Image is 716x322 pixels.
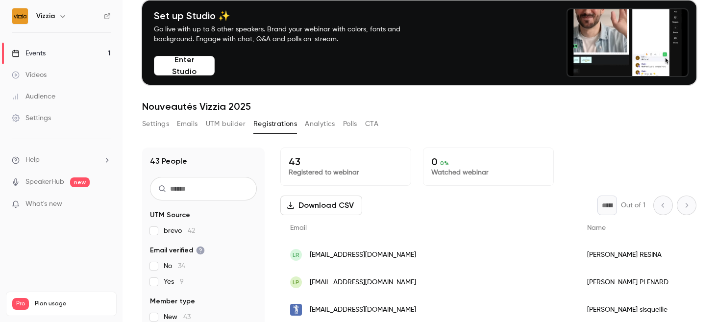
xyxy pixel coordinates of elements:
[12,8,28,24] img: Vizzia
[25,177,64,187] a: SpeakerHub
[25,155,40,165] span: Help
[289,156,403,168] p: 43
[12,113,51,123] div: Settings
[577,269,700,296] div: [PERSON_NAME] PLENARD
[587,224,606,231] span: Name
[305,116,335,132] button: Analytics
[178,263,185,270] span: 34
[35,300,110,308] span: Plan usage
[310,305,416,315] span: [EMAIL_ADDRESS][DOMAIN_NAME]
[164,312,191,322] span: New
[150,297,195,306] span: Member type
[154,10,423,22] h4: Set up Studio ✨
[206,116,246,132] button: UTM builder
[253,116,297,132] button: Registrations
[164,226,195,236] span: brevo
[621,200,645,210] p: Out of 1
[431,168,545,177] p: Watched webinar
[577,241,700,269] div: [PERSON_NAME] RESINA
[188,227,195,234] span: 42
[12,155,111,165] li: help-dropdown-opener
[310,250,416,260] span: [EMAIL_ADDRESS][DOMAIN_NAME]
[293,278,299,287] span: LP
[154,25,423,44] p: Go live with up to 8 other speakers. Brand your webinar with colors, fonts and background. Engage...
[12,298,29,310] span: Pro
[310,277,416,288] span: [EMAIL_ADDRESS][DOMAIN_NAME]
[154,56,215,75] button: Enter Studio
[164,277,184,287] span: Yes
[150,155,187,167] h1: 43 People
[280,196,362,215] button: Download CSV
[12,70,47,80] div: Videos
[12,49,46,58] div: Events
[290,304,302,316] img: canetenroussillon.fr
[142,100,696,112] h1: Nouveautés Vizzia 2025
[164,261,185,271] span: No
[293,250,299,259] span: LR
[183,314,191,321] span: 43
[180,278,184,285] span: 9
[431,156,545,168] p: 0
[365,116,378,132] button: CTA
[25,199,62,209] span: What's new
[70,177,90,187] span: new
[177,116,198,132] button: Emails
[99,200,111,209] iframe: Noticeable Trigger
[290,224,307,231] span: Email
[150,246,205,255] span: Email verified
[343,116,357,132] button: Polls
[36,11,55,21] h6: Vizzia
[440,160,449,167] span: 0 %
[289,168,403,177] p: Registered to webinar
[12,92,55,101] div: Audience
[142,116,169,132] button: Settings
[150,210,190,220] span: UTM Source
